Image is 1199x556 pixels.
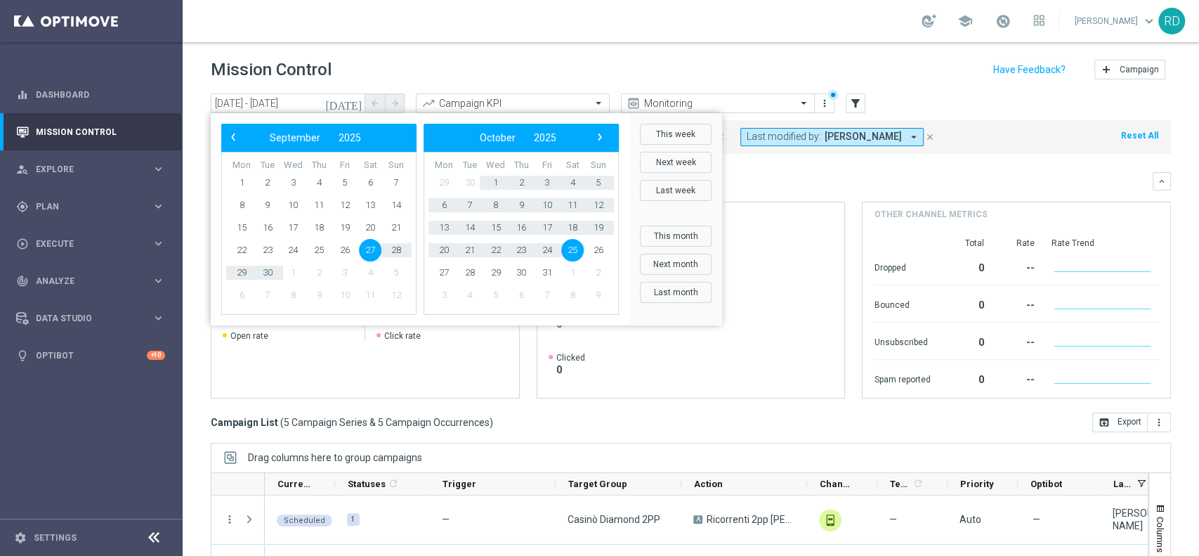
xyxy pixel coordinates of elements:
span: Plan [36,202,152,211]
span: 14 [385,194,407,216]
bs-datepicker-navigation-view: ​ ​ ​ [427,129,608,147]
span: 6 [230,284,253,306]
span: 0 [556,363,585,376]
span: 6 [433,194,455,216]
span: 7 [459,194,481,216]
span: 11 [561,194,584,216]
span: 10 [282,194,304,216]
th: weekday [383,160,409,172]
span: 8 [282,284,304,306]
span: 2 [587,261,610,284]
div: Bounced [874,292,930,315]
th: weekday [560,160,586,172]
span: 8 [484,194,506,216]
div: Mission Control [15,127,166,138]
div: Analyze [16,275,152,287]
button: play_circle_outline Execute keyboard_arrow_right [15,238,166,250]
i: [DATE] [325,97,363,110]
span: 28 [459,261,481,284]
i: refresh [912,478,924,489]
span: 30 [256,261,279,284]
button: lightbulb Optibot +10 [15,350,166,361]
div: -- [1000,255,1034,278]
button: This month [640,226,712,247]
div: Unsubscribed [874,330,930,352]
span: 29 [230,261,253,284]
span: 26 [334,239,356,261]
div: Data Studio keyboard_arrow_right [15,313,166,324]
span: 1 [561,261,584,284]
div: Data Studio [16,312,152,325]
span: 4 [359,261,381,284]
span: Analyze [36,277,152,285]
span: 8 [561,284,584,306]
span: 5 [334,172,356,194]
span: A [693,515,702,524]
div: Dropped [874,255,930,278]
span: — [442,514,450,525]
span: Templates [890,479,910,489]
i: trending_up [421,96,435,110]
button: Last month [640,282,712,303]
div: -- [1000,292,1034,315]
a: Dashboard [36,76,165,113]
button: ‹ [225,129,243,147]
span: [PERSON_NAME] [825,131,902,143]
button: filter_alt [846,93,865,113]
span: Target Group [568,479,627,489]
i: preview [627,96,641,110]
th: weekday [358,160,384,172]
i: more_vert [1153,417,1165,428]
div: Mission Control [16,113,165,150]
span: 4 [561,172,584,194]
div: 0 [947,330,983,352]
span: Drag columns here to group campaigns [248,452,422,463]
button: Last modified by: [PERSON_NAME] arrow_drop_down [740,128,924,146]
a: Settings [34,534,77,542]
button: Last week [640,180,712,201]
span: 19 [587,216,610,239]
span: 18 [308,216,330,239]
span: 2 [308,261,330,284]
div: person_search Explore keyboard_arrow_right [15,164,166,175]
button: gps_fixed Plan keyboard_arrow_right [15,201,166,212]
th: weekday [534,160,560,172]
input: Select date range [211,93,365,113]
button: Reset All [1120,128,1160,143]
span: 6 [359,172,381,194]
i: person_search [16,163,29,176]
span: 23 [510,239,532,261]
button: equalizer Dashboard [15,89,166,101]
span: 25 [308,239,330,261]
div: Press SPACE to select this row. [211,496,265,545]
span: 12 [385,284,407,306]
span: 2025 [339,132,361,143]
div: -- [1000,367,1034,389]
span: Scheduled [284,516,325,525]
colored-tag: Scheduled [277,513,332,526]
span: Calculate column [386,476,399,491]
div: Rate Trend [1051,238,1159,249]
a: Mission Control [36,113,165,150]
span: 17 [282,216,304,239]
img: In-app Inbox [819,509,841,531]
div: Dashboard [16,76,165,113]
span: 7 [536,284,558,306]
button: September [261,129,329,147]
span: school [957,13,973,29]
button: more_vert [818,95,832,112]
span: 29 [484,261,506,284]
span: 11 [308,194,330,216]
th: weekday [255,160,281,172]
span: 10 [536,194,558,216]
span: 25 [561,239,584,261]
span: — [1033,513,1040,526]
span: 1 [484,172,506,194]
span: 5 [484,284,506,306]
span: 7 [385,172,407,194]
i: arrow_drop_down [908,131,920,143]
span: 11 [359,284,381,306]
span: Last Modified By [1113,479,1132,489]
span: 3 [282,172,304,194]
